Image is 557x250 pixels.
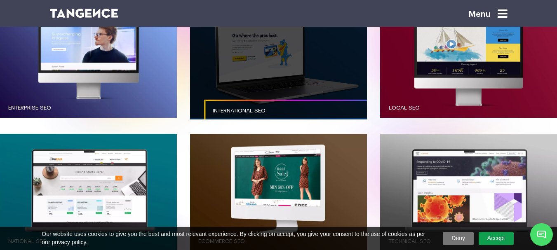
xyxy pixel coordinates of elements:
[8,105,51,111] span: Enterprise SEO
[42,230,431,246] span: Our website uses cookies to give you the best and most relevant experience. By clicking on accept...
[530,223,553,246] span: Chat Widget
[443,232,474,245] a: Deny
[50,9,118,18] img: logo SVG
[204,100,381,122] a: International SEO
[479,232,514,245] a: Accept
[190,0,367,118] button: International SEO
[389,105,420,111] span: Local SEO
[380,0,557,118] button: Local SEO
[213,108,266,114] span: International SEO
[380,97,557,119] a: Local SEO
